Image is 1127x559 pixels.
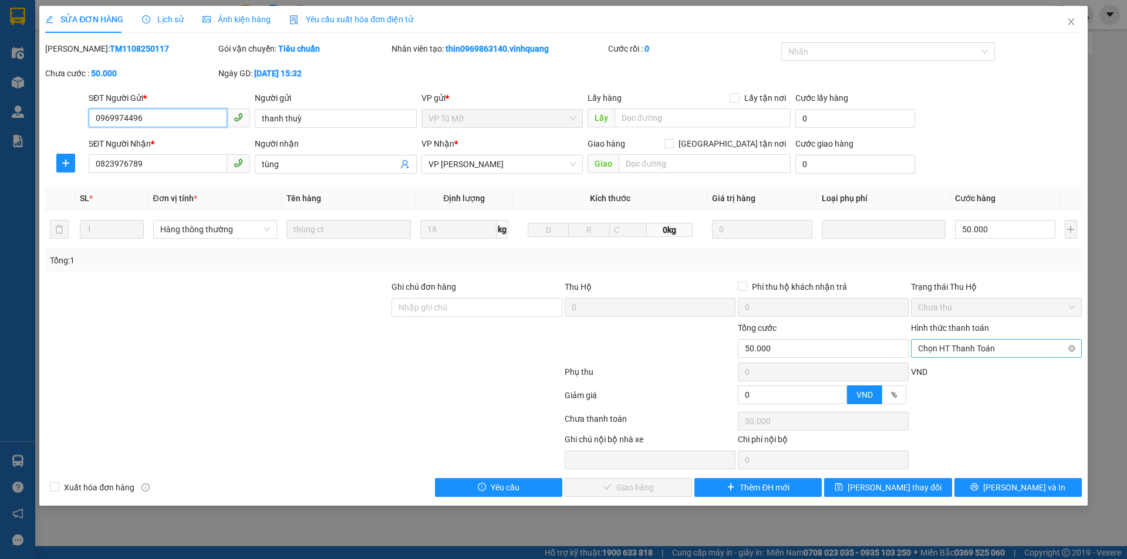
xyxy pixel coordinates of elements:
[563,365,737,386] div: Phụ thu
[856,390,873,399] span: VND
[218,67,389,80] div: Ngày GD:
[421,92,583,104] div: VP gửi
[428,155,576,173] span: VP LÊ HỒNG PHONG
[478,483,486,492] span: exclamation-circle
[645,44,649,53] b: 0
[795,155,915,174] input: Cước giao hàng
[590,194,630,203] span: Kích thước
[50,254,435,267] div: Tổng: 1
[712,220,812,239] input: 0
[918,299,1075,316] span: Chưa thu
[50,220,69,239] button: delete
[1067,17,1076,26] span: close
[45,67,216,80] div: Chưa cước :
[588,109,615,127] span: Lấy
[835,483,843,492] span: save
[421,139,454,148] span: VP Nhận
[568,223,610,237] input: R
[911,323,989,333] label: Hình thức thanh toán
[795,93,848,103] label: Cước lấy hàng
[203,15,211,23] span: picture
[609,223,647,237] input: C
[254,69,302,78] b: [DATE] 15:32
[615,109,791,127] input: Dọc đường
[59,481,139,494] span: Xuất hóa đơn hàng
[153,194,197,203] span: Đơn vị tính
[619,154,791,173] input: Dọc đường
[588,139,625,148] span: Giao hàng
[565,433,735,450] div: Ghi chú nội bộ nhà xe
[142,15,150,23] span: clock-circle
[824,478,951,497] button: save[PERSON_NAME] thay đổi
[795,139,853,148] label: Cước giao hàng
[56,154,75,172] button: plus
[738,323,777,333] span: Tổng cước
[142,15,184,24] span: Lịch sử
[954,478,1082,497] button: printer[PERSON_NAME] và In
[80,194,89,203] span: SL
[608,42,779,55] div: Cước rồi :
[588,93,622,103] span: Lấy hàng
[497,220,508,239] span: kg
[970,483,978,492] span: printer
[795,109,915,128] input: Cước lấy hàng
[955,194,996,203] span: Cước hàng
[891,390,897,399] span: %
[89,92,250,104] div: SĐT Người Gửi
[446,44,549,53] b: thin0969863140.vinhquang
[727,483,735,492] span: plus
[45,15,123,24] span: SỬA ĐƠN HÀNG
[712,194,755,203] span: Giá trị hàng
[740,481,789,494] span: Thêm ĐH mới
[110,44,169,53] b: TM1108250117
[983,481,1065,494] span: [PERSON_NAME] và In
[528,223,569,237] input: D
[911,280,1082,293] div: Trạng thái Thu Hộ
[234,113,243,122] span: phone
[563,389,737,409] div: Giảm giá
[428,110,576,127] span: VP Tú Mỡ
[286,194,321,203] span: Tên hàng
[491,481,519,494] span: Yêu cầu
[255,92,416,104] div: Người gửi
[1065,220,1077,239] button: plus
[91,69,117,78] b: 50.000
[392,298,562,317] input: Ghi chú đơn hàng
[289,15,413,24] span: Yêu cầu xuất hóa đơn điện tử
[740,92,791,104] span: Lấy tận nơi
[1055,6,1088,39] button: Close
[747,280,852,293] span: Phí thu hộ khách nhận trả
[1068,345,1075,352] span: close-circle
[738,433,909,450] div: Chi phí nội bộ
[218,42,389,55] div: Gói vận chuyển:
[400,160,410,169] span: user-add
[392,42,606,55] div: Nhân viên tạo:
[392,282,456,292] label: Ghi chú đơn hàng
[817,187,951,210] th: Loại phụ phí
[203,15,271,24] span: Ảnh kiện hàng
[588,154,619,173] span: Giao
[255,137,416,150] div: Người nhận
[278,44,320,53] b: Tiêu chuẩn
[694,478,822,497] button: plusThêm ĐH mới
[563,412,737,433] div: Chưa thanh toán
[565,282,592,292] span: Thu Hộ
[57,158,75,168] span: plus
[289,15,299,25] img: icon
[89,137,250,150] div: SĐT Người Nhận
[435,478,562,497] button: exclamation-circleYêu cầu
[286,220,411,239] input: VD: Bàn, Ghế
[848,481,942,494] span: [PERSON_NAME] thay đổi
[45,42,216,55] div: [PERSON_NAME]:
[141,483,150,492] span: info-circle
[443,194,485,203] span: Định lượng
[911,367,927,377] span: VND
[160,221,271,238] span: Hàng thông thường
[647,223,693,237] span: 0kg
[674,137,791,150] span: [GEOGRAPHIC_DATA] tận nơi
[45,15,53,23] span: edit
[234,158,243,168] span: phone
[918,340,1075,357] span: Chọn HT Thanh Toán
[565,478,692,497] button: checkGiao hàng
